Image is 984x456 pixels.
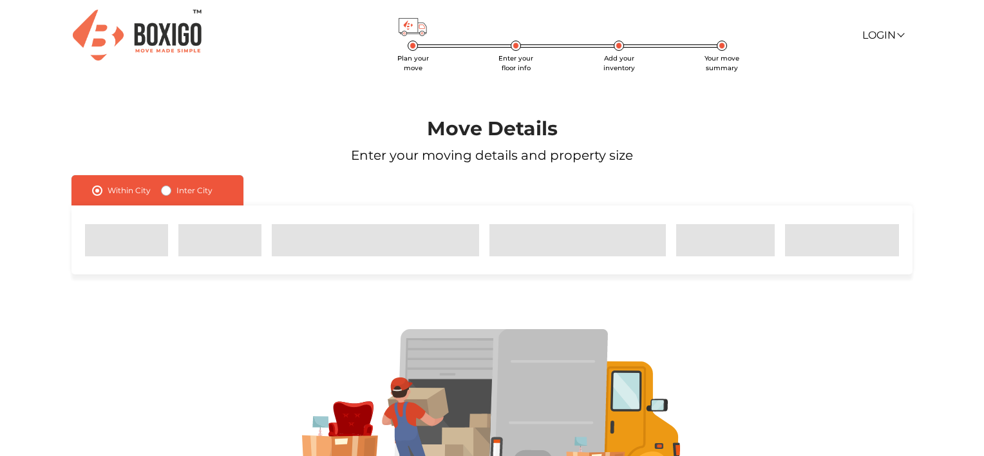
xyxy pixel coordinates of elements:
[39,146,945,165] p: Enter your moving details and property size
[498,54,533,72] span: Enter your floor info
[862,29,904,41] a: Login
[108,183,151,198] label: Within City
[176,183,213,198] label: Inter City
[603,54,635,72] span: Add your inventory
[397,54,429,72] span: Plan your move
[39,117,945,140] h1: Move Details
[705,54,739,72] span: Your move summary
[73,10,202,61] img: Boxigo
